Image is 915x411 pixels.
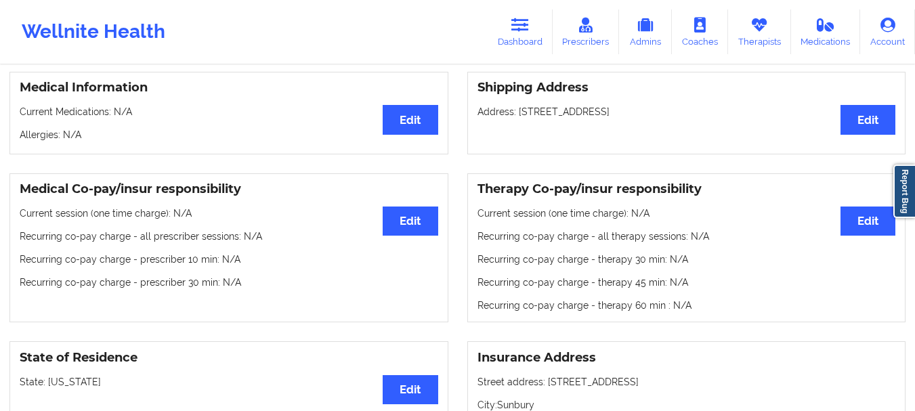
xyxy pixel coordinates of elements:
[477,375,896,389] p: Street address: [STREET_ADDRESS]
[20,105,438,118] p: Current Medications: N/A
[728,9,791,54] a: Therapists
[840,207,895,236] button: Edit
[20,276,438,289] p: Recurring co-pay charge - prescriber 30 min : N/A
[553,9,620,54] a: Prescribers
[20,128,438,142] p: Allergies: N/A
[672,9,728,54] a: Coaches
[383,207,438,236] button: Edit
[860,9,915,54] a: Account
[477,207,896,220] p: Current session (one time charge): N/A
[20,253,438,266] p: Recurring co-pay charge - prescriber 10 min : N/A
[477,80,896,95] h3: Shipping Address
[477,276,896,289] p: Recurring co-pay charge - therapy 45 min : N/A
[20,350,438,366] h3: State of Residence
[383,105,438,134] button: Edit
[477,230,896,243] p: Recurring co-pay charge - all therapy sessions : N/A
[840,105,895,134] button: Edit
[20,181,438,197] h3: Medical Co-pay/insur responsibility
[383,375,438,404] button: Edit
[477,350,896,366] h3: Insurance Address
[619,9,672,54] a: Admins
[20,207,438,220] p: Current session (one time charge): N/A
[477,253,896,266] p: Recurring co-pay charge - therapy 30 min : N/A
[477,181,896,197] h3: Therapy Co-pay/insur responsibility
[477,299,896,312] p: Recurring co-pay charge - therapy 60 min : N/A
[477,105,896,118] p: Address: [STREET_ADDRESS]
[488,9,553,54] a: Dashboard
[20,375,438,389] p: State: [US_STATE]
[20,230,438,243] p: Recurring co-pay charge - all prescriber sessions : N/A
[893,165,915,218] a: Report Bug
[20,80,438,95] h3: Medical Information
[791,9,861,54] a: Medications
